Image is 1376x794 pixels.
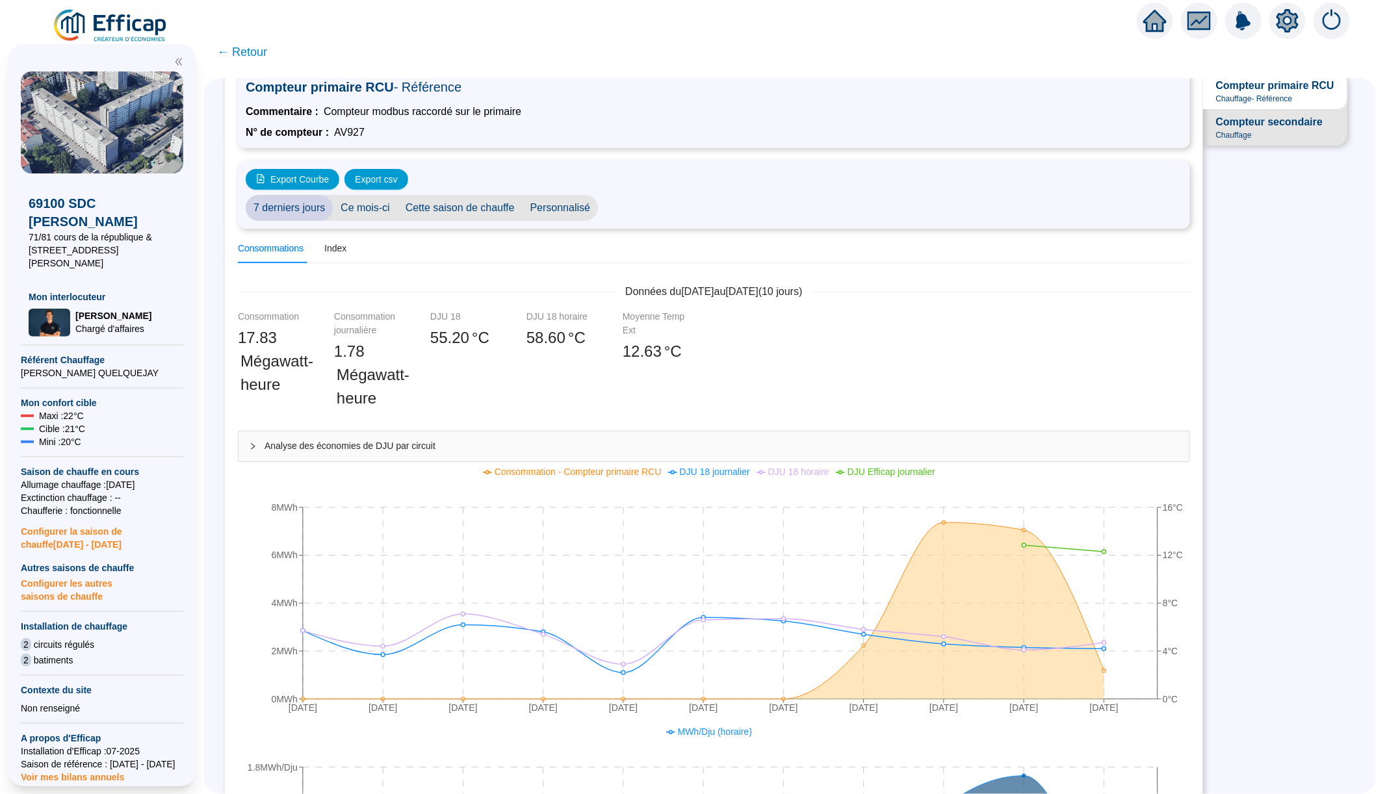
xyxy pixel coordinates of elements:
span: 69100 SDC [PERSON_NAME] [29,194,175,231]
span: 1 [334,342,343,360]
div: Non renseigné [21,702,183,715]
span: Données du [DATE] au [DATE] ( 10 jours) [615,284,812,300]
span: Compteur secondaire [1216,114,1323,130]
tspan: [DATE] [529,702,558,713]
span: [PERSON_NAME] QUELQUEJAY [21,366,183,379]
span: 58 [526,329,544,346]
span: A propos d'Efficap [21,732,183,745]
tspan: [DATE] [689,702,718,713]
tspan: 6MWh [272,550,298,561]
span: Mégawatt-heure [337,363,409,410]
span: [PERSON_NAME] [75,309,151,322]
span: Mon confort cible [21,396,183,409]
span: Chauffage [1216,130,1252,140]
span: Cible : 21 °C [39,422,85,435]
tspan: 0MWh [272,694,298,704]
span: Export csv [355,173,397,186]
span: 7 derniers jours [246,195,333,221]
tspan: [DATE] [1090,702,1119,713]
span: double-left [174,57,183,66]
span: Cette saison de chauffe [398,195,523,221]
div: Consommation [238,310,303,324]
span: Saison de référence : [DATE] - [DATE] [21,758,183,771]
span: Saison de chauffe en cours [21,465,183,478]
span: DJU 18 journalier [680,467,750,477]
span: Configurer les autres saisons de chauffe [21,574,183,603]
tspan: [DATE] [609,702,638,713]
tspan: 2MWh [272,646,298,656]
tspan: 8°C [1163,598,1178,608]
span: 55 [430,329,448,346]
tspan: 1.8MWh/Dju [248,762,298,773]
span: MWh/Dju (horaire) [678,726,752,737]
span: °C [568,326,586,350]
span: °C [664,340,682,363]
tspan: [DATE] [1009,702,1038,713]
span: Commentaire : [246,104,318,120]
img: efficap energie logo [52,8,170,44]
span: Mégawatt-heure [240,350,313,396]
span: Compteur primaire RCU [1216,78,1334,94]
span: Autres saisons de chauffe [21,561,183,574]
span: Référent Chauffage [21,353,183,366]
tspan: [DATE] [770,702,798,713]
span: Export Courbe [270,173,329,186]
div: Consommations [238,242,304,255]
span: batiments [34,654,73,667]
span: Chauffage - Référence [1216,94,1293,104]
tspan: 4MWh [272,598,298,608]
tspan: 12°C [1163,550,1183,561]
span: 12 [623,342,640,360]
span: DJU 18 horaire [768,467,829,477]
span: .83 [255,329,277,346]
span: 17 [238,329,255,346]
tspan: [DATE] [850,702,878,713]
span: Contexte du site [21,684,183,697]
tspan: [DATE] [289,702,317,713]
span: fund [1188,9,1211,32]
span: Chaufferie : fonctionnelle [21,504,183,517]
span: N° de compteur : [246,125,329,140]
div: Analyse des économies de DJU par circuit [239,431,1189,461]
div: Consommation journalière [334,310,399,337]
span: circuits régulés [34,638,94,651]
span: DJU Efficap journalier [848,467,935,477]
tspan: 4°C [1163,646,1178,656]
button: Export Courbe [246,169,339,190]
tspan: 16°C [1163,502,1183,513]
span: 71/81 cours de la république & [STREET_ADDRESS][PERSON_NAME] [29,231,175,270]
span: Voir mes bilans annuels [21,764,124,782]
span: Installation de chauffage [21,620,183,633]
tspan: 8MWh [272,502,298,513]
tspan: [DATE] [369,702,397,713]
span: setting [1276,9,1299,32]
tspan: [DATE] [449,702,478,713]
span: .20 [448,329,469,346]
span: file-image [256,174,265,183]
button: Export csv [344,169,408,190]
span: Exctinction chauffage : -- [21,491,183,504]
span: - Référence [394,80,462,94]
span: Chargé d'affaires [75,322,151,335]
span: .60 [544,329,565,346]
img: alerts [1314,3,1350,39]
span: ← Retour [217,43,267,61]
span: Personnalisé [523,195,599,221]
span: Analyse des économies de DJU par circuit [265,439,1179,453]
span: Installation d'Efficap : 07-2025 [21,745,183,758]
span: Allumage chauffage : [DATE] [21,478,183,491]
span: collapsed [249,442,257,450]
span: .63 [640,342,662,360]
tspan: 0°C [1163,694,1178,704]
span: 2 [21,638,31,651]
div: DJU 18 [430,310,495,324]
div: Moyenne Temp Ext [623,310,688,337]
img: alerts [1225,3,1262,39]
span: Configurer la saison de chauffe [DATE] - [DATE] [21,517,183,551]
span: Compteur modbus raccordé sur le primaire [324,104,521,120]
span: Consommation - Compteur primaire RCU [495,467,662,477]
span: Ce mois-ci [333,195,398,221]
span: °C [472,326,489,350]
span: Mini : 20 °C [39,435,81,448]
img: Chargé d'affaires [29,309,70,337]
